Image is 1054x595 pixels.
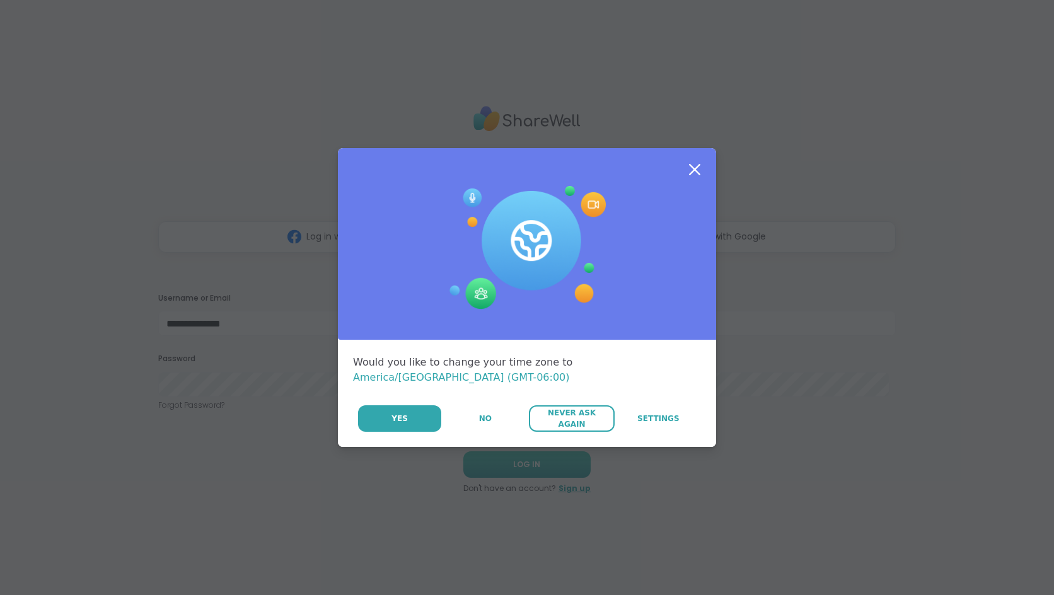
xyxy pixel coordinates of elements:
span: Settings [637,413,680,424]
button: Never Ask Again [529,405,614,432]
div: Would you like to change your time zone to [353,355,701,385]
img: Session Experience [448,186,606,309]
button: Yes [358,405,441,432]
span: No [479,413,492,424]
button: No [443,405,528,432]
span: Yes [391,413,408,424]
a: Settings [616,405,701,432]
span: Never Ask Again [535,407,608,430]
span: America/[GEOGRAPHIC_DATA] (GMT-06:00) [353,371,570,383]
